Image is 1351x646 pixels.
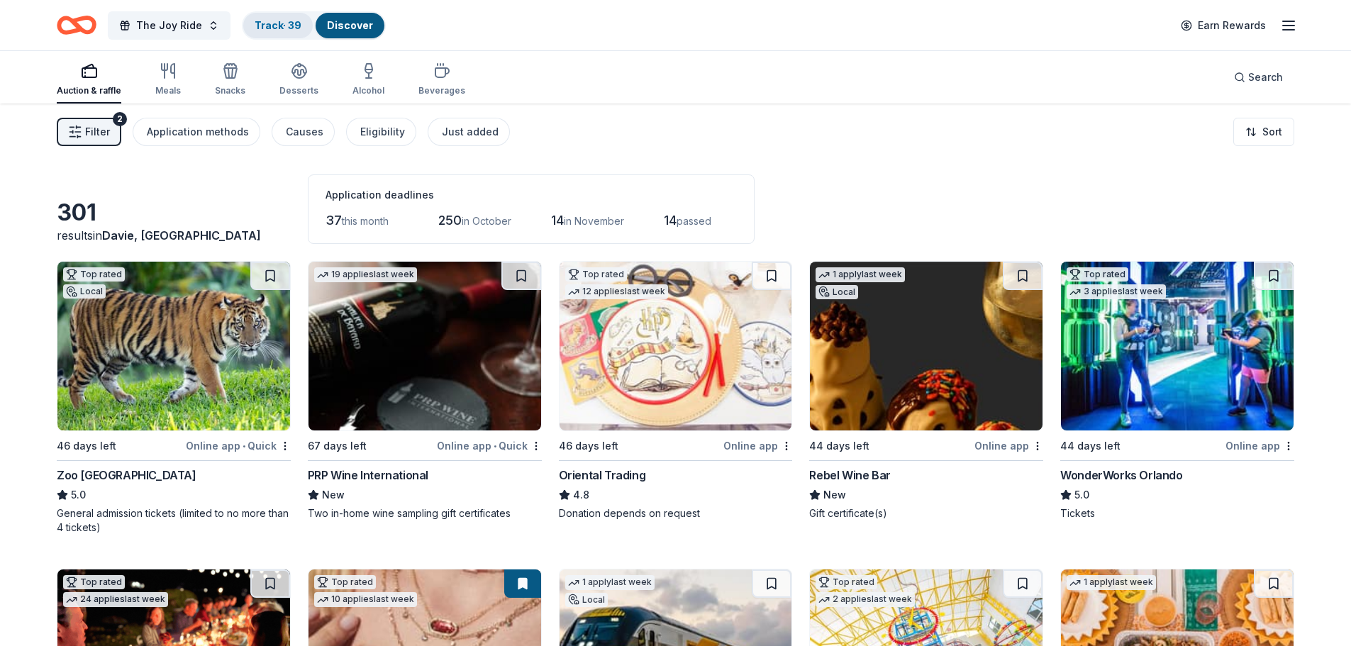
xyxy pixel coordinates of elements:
a: Image for PRP Wine International19 applieslast week67 days leftOnline app•QuickPRP Wine Internati... [308,261,542,520]
div: 67 days left [308,438,367,455]
div: Alcohol [352,85,384,96]
div: Zoo [GEOGRAPHIC_DATA] [57,467,196,484]
div: 3 applies last week [1067,284,1166,299]
span: in [93,228,261,243]
span: in October [462,215,511,227]
div: 301 [57,199,291,227]
button: Beverages [418,57,465,104]
div: 2 [113,112,127,126]
button: The Joy Ride [108,11,230,40]
div: Application methods [147,123,249,140]
img: Image for WonderWorks Orlando [1061,262,1294,430]
button: Alcohol [352,57,384,104]
button: Meals [155,57,181,104]
div: 1 apply last week [1067,575,1156,590]
div: Gift certificate(s) [809,506,1043,520]
span: The Joy Ride [136,17,202,34]
div: Local [816,285,858,299]
span: 14 [551,213,564,228]
div: 1 apply last week [816,267,905,282]
div: Rebel Wine Bar [809,467,890,484]
a: Home [57,9,96,42]
a: Discover [327,19,373,31]
span: 14 [664,213,677,228]
div: General admission tickets (limited to no more than 4 tickets) [57,506,291,535]
button: Sort [1233,118,1294,146]
div: 44 days left [809,438,869,455]
div: 46 days left [57,438,116,455]
div: 12 applies last week [565,284,668,299]
button: Snacks [215,57,245,104]
span: 37 [326,213,342,228]
div: Online app Quick [186,437,291,455]
div: Top rated [63,267,125,282]
div: PRP Wine International [308,467,428,484]
span: Davie, [GEOGRAPHIC_DATA] [102,228,261,243]
span: Sort [1262,123,1282,140]
button: Auction & raffle [57,57,121,104]
button: Track· 39Discover [242,11,386,40]
div: Oriental Trading [559,467,646,484]
a: Image for Zoo MiamiTop ratedLocal46 days leftOnline app•QuickZoo [GEOGRAPHIC_DATA]5.0General admi... [57,261,291,535]
div: Online app Quick [437,437,542,455]
span: • [243,440,245,452]
span: 250 [438,213,462,228]
div: Just added [442,123,499,140]
img: Image for Zoo Miami [57,262,290,430]
span: in November [564,215,624,227]
button: Application methods [133,118,260,146]
div: results [57,227,291,244]
div: Online app [1225,437,1294,455]
span: 5.0 [1074,486,1089,503]
div: Top rated [314,575,376,589]
div: Application deadlines [326,186,737,204]
div: Online app [723,437,792,455]
span: Search [1248,69,1283,86]
div: Top rated [63,575,125,589]
div: 19 applies last week [314,267,417,282]
span: this month [342,215,389,227]
div: Beverages [418,85,465,96]
div: WonderWorks Orlando [1060,467,1182,484]
a: Earn Rewards [1172,13,1274,38]
button: Eligibility [346,118,416,146]
a: Image for Rebel Wine Bar1 applylast weekLocal44 days leftOnline appRebel Wine BarNewGift certific... [809,261,1043,520]
div: Eligibility [360,123,405,140]
img: Image for PRP Wine International [308,262,541,430]
div: 2 applies last week [816,592,915,607]
div: Two in-home wine sampling gift certificates [308,506,542,520]
span: Filter [85,123,110,140]
div: 1 apply last week [565,575,655,590]
div: Local [63,284,106,299]
a: Image for WonderWorks OrlandoTop rated3 applieslast week44 days leftOnline appWonderWorks Orlando... [1060,261,1294,520]
button: Filter2 [57,118,121,146]
div: Top rated [1067,267,1128,282]
img: Image for Oriental Trading [560,262,792,430]
div: 44 days left [1060,438,1121,455]
div: 46 days left [559,438,618,455]
div: Top rated [565,267,627,282]
div: Donation depends on request [559,506,793,520]
a: Track· 39 [255,19,301,31]
button: Desserts [279,57,318,104]
div: 24 applies last week [63,592,168,607]
div: Tickets [1060,506,1294,520]
a: Image for Oriental TradingTop rated12 applieslast week46 days leftOnline appOriental Trading4.8Do... [559,261,793,520]
button: Causes [272,118,335,146]
div: Local [565,593,608,607]
button: Just added [428,118,510,146]
div: 10 applies last week [314,592,417,607]
span: New [322,486,345,503]
div: Meals [155,85,181,96]
span: New [823,486,846,503]
span: • [494,440,496,452]
div: Causes [286,123,323,140]
span: 5.0 [71,486,86,503]
img: Image for Rebel Wine Bar [810,262,1043,430]
button: Search [1223,63,1294,91]
span: passed [677,215,711,227]
div: Snacks [215,85,245,96]
span: 4.8 [573,486,589,503]
div: Auction & raffle [57,85,121,96]
div: Online app [974,437,1043,455]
